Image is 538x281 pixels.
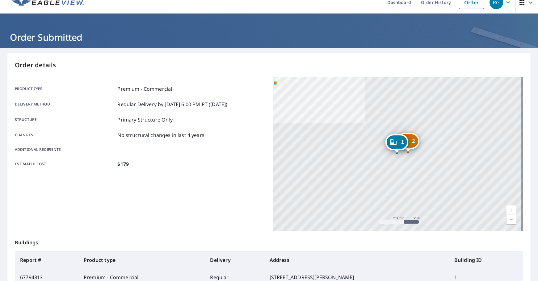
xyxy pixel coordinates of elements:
p: Order details [15,60,523,70]
p: Structure [15,116,115,123]
p: Primary Structure Only [117,116,172,123]
div: Dropped pin, building 1, Commercial property, 8865 Synergy Dr Mckinney, TX 75070 [385,134,408,153]
p: Estimated cost [15,160,115,168]
th: Address [265,251,449,269]
th: Report # [15,251,79,269]
th: Delivery [205,251,264,269]
p: Delivery method [15,101,115,108]
p: No structural changes in last 4 years [117,131,204,139]
a: Current Level 17, Zoom In [506,205,516,215]
p: Premium - Commercial [117,85,172,93]
p: Product type [15,85,115,93]
h1: Order Submitted [7,31,531,43]
span: 2 [412,139,415,143]
p: Changes [15,131,115,139]
th: Product type [79,251,205,269]
div: Dropped pin, building 2, Commercial property, 8855 Synergy Dr Mckinney, TX 75070 [397,133,419,152]
span: 1 [401,140,404,144]
p: $179 [117,160,129,168]
a: Current Level 17, Zoom Out [506,215,516,224]
p: Buildings [15,231,523,251]
th: Building ID [449,251,523,269]
p: Regular Delivery by [DATE] 6:00 PM PT ([DATE]) [117,101,227,108]
p: Additional recipients [15,147,115,152]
